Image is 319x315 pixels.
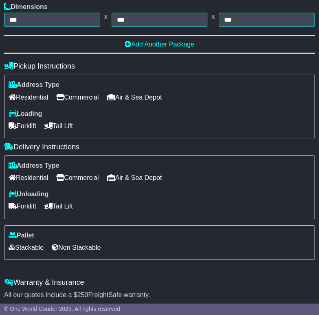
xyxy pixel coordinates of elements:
[125,41,194,48] a: Add Another Package
[56,171,99,184] span: Commercial
[100,13,112,20] span: x
[4,62,315,71] h4: Pickup Instructions
[107,171,162,184] span: Air & Sea Depot
[4,306,122,312] span: © One World Courier 2025. All rights reserved.
[9,120,36,132] span: Forklift
[9,241,44,254] span: Stackable
[207,13,219,20] span: x
[9,91,48,104] span: Residential
[107,91,162,104] span: Air & Sea Depot
[9,81,59,89] label: Address Type
[44,120,73,132] span: Tail Lift
[4,143,315,151] h4: Delivery Instructions
[9,190,48,198] label: Unloading
[56,91,99,104] span: Commercial
[4,291,315,299] div: All our quotes include a $ FreightSafe warranty.
[9,231,34,239] label: Pallet
[44,200,73,213] span: Tail Lift
[4,3,48,11] label: Dimensions
[77,291,88,298] span: 250
[9,200,36,213] span: Forklift
[4,278,315,287] h4: Warranty & Insurance
[9,110,42,118] label: Loading
[9,162,59,169] label: Address Type
[52,241,101,254] span: Non Stackable
[9,171,48,184] span: Residential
